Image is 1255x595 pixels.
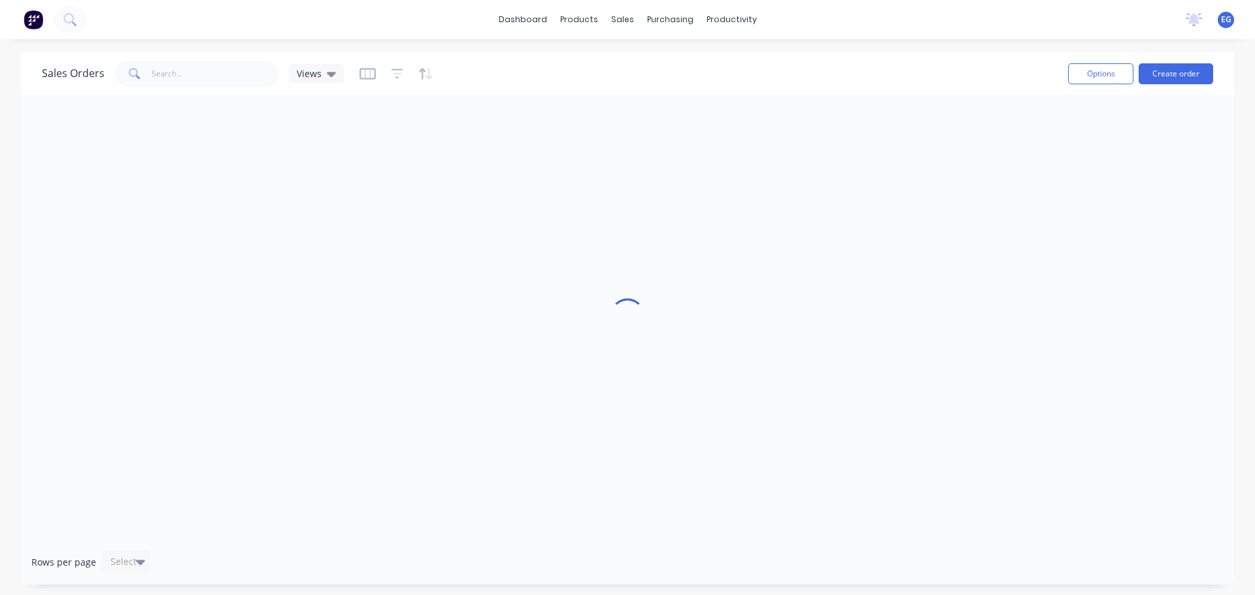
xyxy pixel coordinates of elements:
[1068,63,1133,84] button: Options
[700,10,763,29] div: productivity
[110,555,144,568] div: Select...
[1139,63,1213,84] button: Create order
[554,10,605,29] div: products
[24,10,43,29] img: Factory
[42,67,105,80] h1: Sales Orders
[605,10,641,29] div: sales
[641,10,700,29] div: purchasing
[152,61,279,87] input: Search...
[1221,14,1231,25] span: EG
[492,10,554,29] a: dashboard
[31,556,96,569] span: Rows per page
[297,67,322,80] span: Views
